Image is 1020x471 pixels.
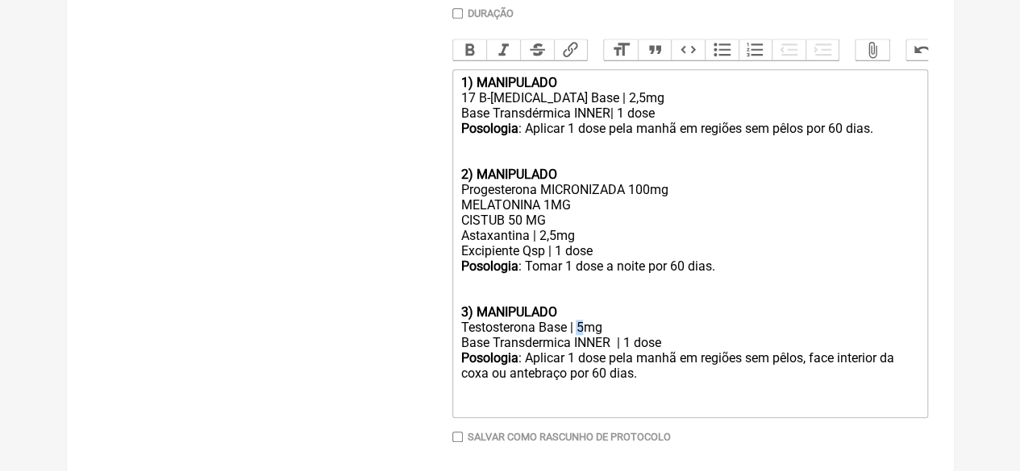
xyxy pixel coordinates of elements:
button: Increase Level [806,39,839,60]
strong: Posologia [460,258,518,274]
button: Bold [453,39,487,60]
button: Heading [604,39,638,60]
strong: Posologia [460,121,518,136]
div: Base Transdermica INNER | 1 dose [460,335,918,350]
div: 17 B-[MEDICAL_DATA] Base | 2,5mg [460,90,918,105]
button: Attach Files [856,39,889,60]
button: Link [554,39,588,60]
strong: 1) MANIPULADO [460,75,556,90]
div: : Aplicar 1 dose pela manhã em regiões sem pêlos por 60 dias. [460,121,918,167]
button: Code [671,39,705,60]
div: Testosterona Base | 5mg [460,320,918,335]
strong: Posologia [460,350,518,366]
div: Progesterona MICRONIZADA 100mg MELATONINA 1MG CISTUB 50 MG Astaxantina | 2,5mg [460,182,918,243]
button: Quote [638,39,672,60]
div: Base Transdérmica INNER| 1 dose [460,105,918,121]
button: Undo [906,39,940,60]
button: Numbers [739,39,772,60]
label: Salvar como rascunho de Protocolo [468,431,671,443]
strong: 2) MANIPULADO [460,167,556,182]
label: Duração [468,7,514,19]
button: Bullets [705,39,739,60]
div: : Aplicar 1 dose pela manhã em regiões sem pêlos, face interior da coxa ou antebraço por 60 dias. [460,350,918,411]
button: Italic [486,39,520,60]
button: Strikethrough [520,39,554,60]
div: Excipiente Qsp | 1 dose [460,243,918,258]
strong: 3) MANIPULADO [460,304,556,320]
button: Decrease Level [772,39,806,60]
div: : Tomar 1 dose a noite por 60 dias. [460,258,918,304]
